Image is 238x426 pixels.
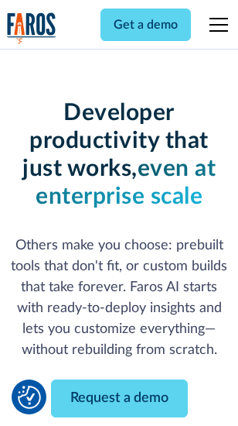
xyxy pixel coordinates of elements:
strong: Developer productivity that just works, [22,101,209,180]
img: Revisit consent button [18,386,41,409]
a: Get a demo [100,9,191,41]
a: Request a demo [51,380,188,417]
a: home [7,12,56,44]
p: Others make you choose: prebuilt tools that don't fit, or custom builds that take forever. Faros ... [7,235,231,361]
img: Logo of the analytics and reporting company Faros. [7,12,56,44]
button: Cookie Settings [18,386,41,409]
div: menu [200,6,231,43]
